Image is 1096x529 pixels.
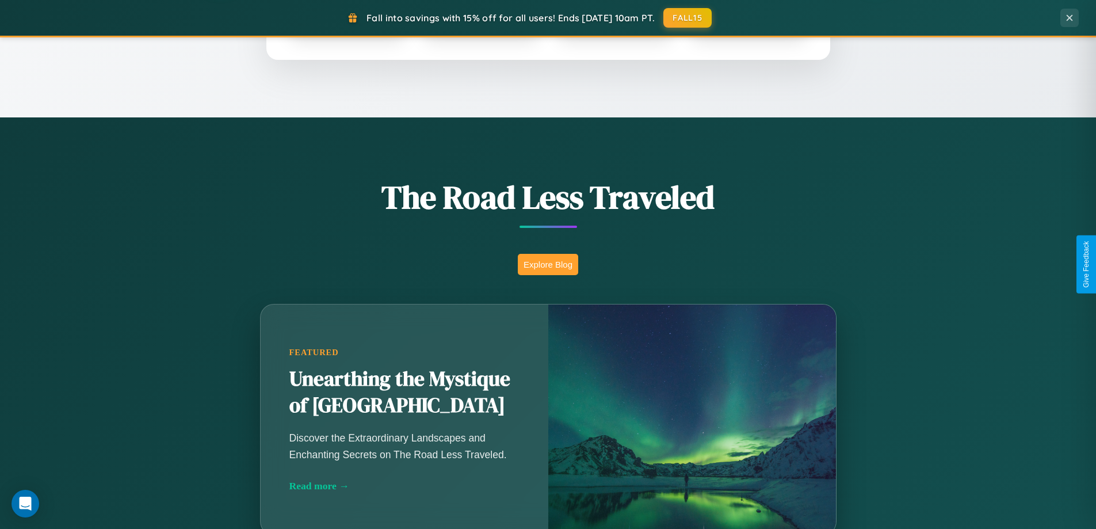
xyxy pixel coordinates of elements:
span: Fall into savings with 15% off for all users! Ends [DATE] 10am PT. [366,12,655,24]
h1: The Road Less Traveled [203,175,893,219]
h2: Unearthing the Mystique of [GEOGRAPHIC_DATA] [289,366,520,419]
div: Read more → [289,480,520,492]
p: Discover the Extraordinary Landscapes and Enchanting Secrets on The Road Less Traveled. [289,430,520,462]
div: Give Feedback [1082,241,1090,288]
button: Explore Blog [518,254,578,275]
div: Open Intercom Messenger [12,490,39,517]
button: FALL15 [663,8,712,28]
div: Featured [289,348,520,357]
